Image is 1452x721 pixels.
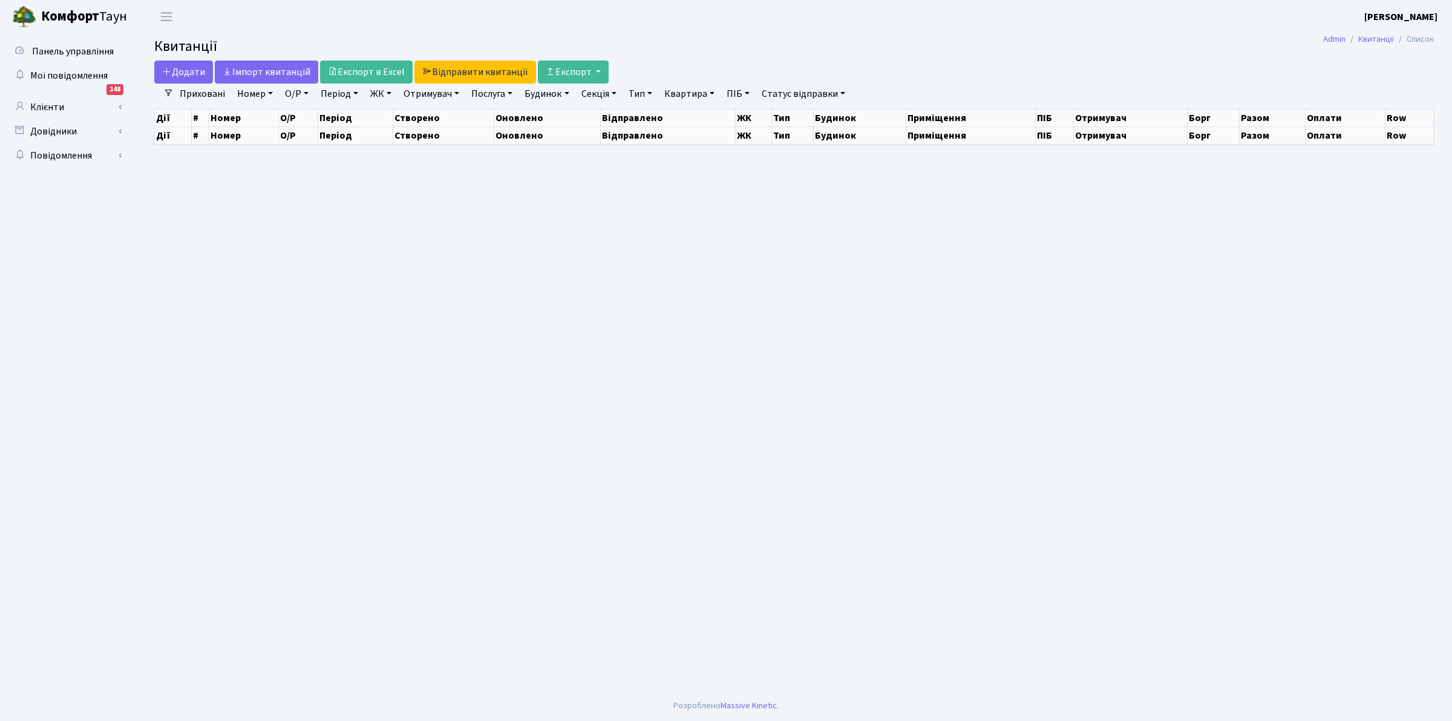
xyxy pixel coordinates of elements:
[414,61,536,84] a: Відправити квитанції
[6,143,127,168] a: Повідомлення
[318,127,393,144] th: Період
[1240,109,1306,127] th: Разом
[399,84,464,104] a: Отримувач
[32,45,114,58] span: Панель управління
[1036,109,1074,127] th: ПІБ
[106,84,123,95] div: 148
[757,84,850,104] a: Статус відправки
[494,109,601,127] th: Оновлено
[520,84,574,104] a: Будинок
[280,84,313,104] a: О/Р
[279,127,318,144] th: О/Р
[577,84,621,104] a: Секція
[1188,127,1240,144] th: Борг
[318,109,393,127] th: Період
[365,84,396,104] a: ЖК
[6,39,127,64] a: Панель управління
[41,7,127,27] span: Таун
[316,84,363,104] a: Період
[1323,33,1346,45] a: Admin
[772,127,814,144] th: Тип
[1073,109,1188,127] th: Отримувач
[1188,109,1240,127] th: Борг
[1364,10,1437,24] a: [PERSON_NAME]
[155,109,192,127] th: Дії
[659,84,719,104] a: Квартира
[232,84,278,104] a: Номер
[1036,127,1074,144] th: ПІБ
[191,127,209,144] th: #
[1385,127,1434,144] th: Row
[175,84,230,104] a: Приховані
[279,109,318,127] th: О/Р
[162,65,205,79] span: Додати
[209,127,279,144] th: Номер
[12,5,36,29] img: logo.png
[466,84,517,104] a: Послуга
[814,127,906,144] th: Будинок
[6,64,127,88] a: Мої повідомлення148
[320,61,413,84] a: Експорт в Excel
[1358,33,1394,45] a: Квитанції
[538,61,609,84] button: Експорт
[624,84,657,104] a: Тип
[6,95,127,119] a: Клієнти
[151,7,181,27] button: Переключити навігацію
[154,36,217,57] span: Квитанції
[155,127,192,144] th: Дії
[906,127,1036,144] th: Приміщення
[215,61,318,84] a: Iмпорт квитанцій
[393,109,494,127] th: Створено
[191,109,209,127] th: #
[814,109,906,127] th: Будинок
[1305,27,1452,52] nav: breadcrumb
[393,127,494,144] th: Створено
[601,127,735,144] th: Відправлено
[1394,33,1434,46] li: Список
[906,109,1036,127] th: Приміщення
[673,699,779,713] div: Розроблено .
[1385,109,1434,127] th: Row
[494,127,601,144] th: Оновлено
[1306,109,1385,127] th: Оплати
[735,109,772,127] th: ЖК
[6,119,127,143] a: Довідники
[154,61,213,84] a: Додати
[772,109,814,127] th: Тип
[30,69,108,82] span: Мої повідомлення
[601,109,735,127] th: Відправлено
[209,109,279,127] th: Номер
[1240,127,1306,144] th: Разом
[41,7,99,26] b: Комфорт
[721,699,777,712] a: Massive Kinetic
[722,84,754,104] a: ПІБ
[1306,127,1385,144] th: Оплати
[1073,127,1188,144] th: Отримувач
[735,127,772,144] th: ЖК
